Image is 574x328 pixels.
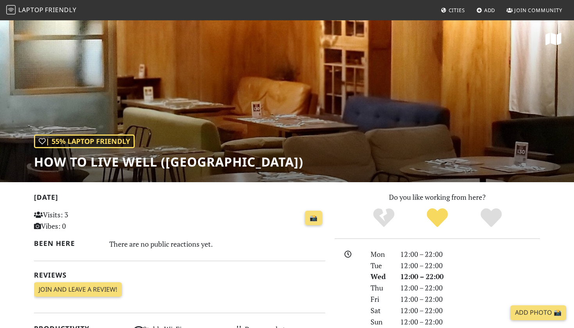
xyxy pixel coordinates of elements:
[396,282,545,294] div: 12:00 – 22:00
[335,192,540,203] p: Do you like working from here?
[396,249,545,260] div: 12:00 – 22:00
[357,207,411,229] div: No
[366,260,396,271] div: Tue
[473,3,499,17] a: Add
[6,4,77,17] a: LaptopFriendly LaptopFriendly
[366,249,396,260] div: Mon
[514,7,562,14] span: Join Community
[34,271,325,279] h2: Reviews
[305,211,322,226] a: 📸
[366,294,396,305] div: Fri
[503,3,565,17] a: Join Community
[34,239,100,247] h2: Been here
[396,271,545,282] div: 12:00 – 22:00
[109,238,326,250] div: There are no public reactions yet.
[366,282,396,294] div: Thu
[366,271,396,282] div: Wed
[34,154,303,169] h1: HOW to live well ([GEOGRAPHIC_DATA])
[45,5,76,14] span: Friendly
[34,209,125,232] p: Visits: 3 Vibes: 0
[6,5,16,14] img: LaptopFriendly
[438,3,468,17] a: Cities
[366,316,396,328] div: Sun
[396,316,545,328] div: 12:00 – 22:00
[18,5,44,14] span: Laptop
[410,207,464,229] div: Yes
[484,7,496,14] span: Add
[34,193,325,204] h2: [DATE]
[396,294,545,305] div: 12:00 – 22:00
[396,260,545,271] div: 12:00 – 22:00
[449,7,465,14] span: Cities
[464,207,518,229] div: Definitely!
[366,305,396,316] div: Sat
[34,134,135,148] div: | 55% Laptop Friendly
[34,282,122,297] a: Join and leave a review!
[396,305,545,316] div: 12:00 – 22:00
[510,305,566,320] a: Add Photo 📸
